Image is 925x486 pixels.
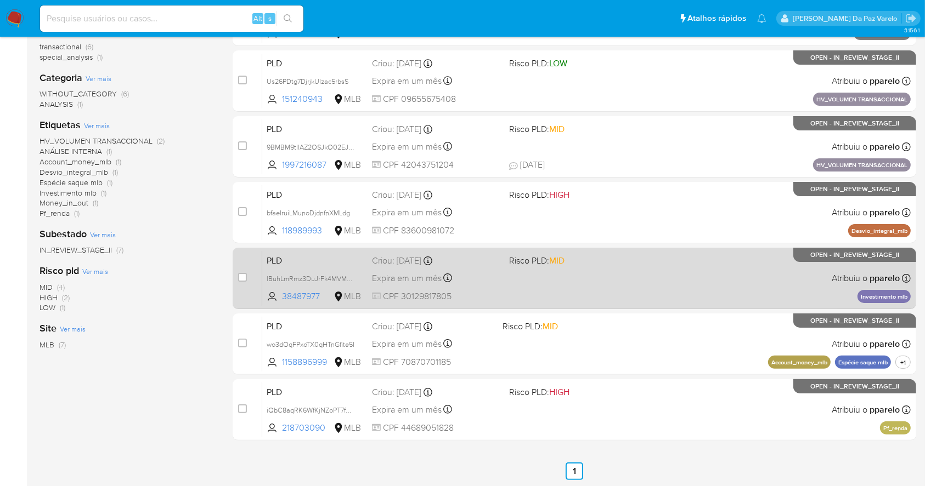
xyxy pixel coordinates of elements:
input: Pesquise usuários ou casos... [40,12,303,26]
span: Atalhos rápidos [687,13,746,24]
span: 3.156.1 [904,26,920,35]
p: patricia.varelo@mercadopago.com.br [793,13,901,24]
a: Sair [905,13,917,24]
span: s [268,13,272,24]
a: Notificações [757,14,766,23]
span: Alt [253,13,262,24]
button: search-icon [277,11,299,26]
